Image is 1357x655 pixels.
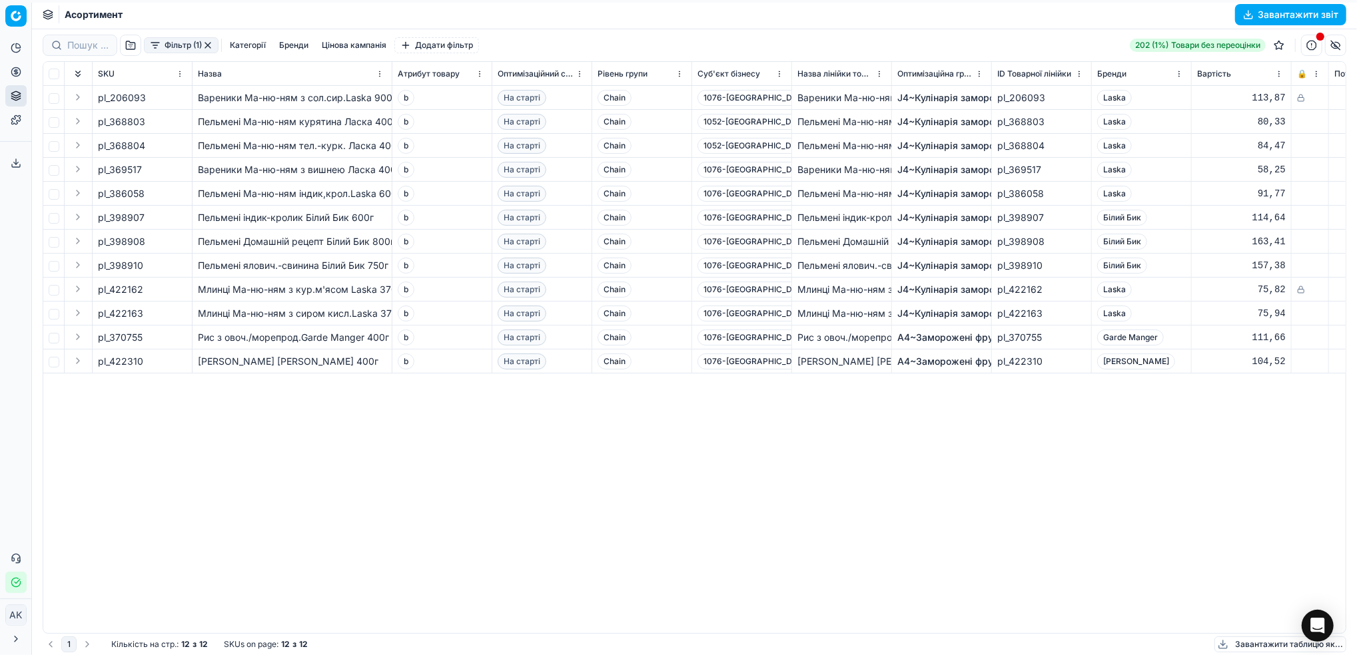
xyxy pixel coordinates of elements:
[394,37,479,53] button: Додати фільтр
[498,210,546,226] span: На старті
[997,163,1086,176] div: pl_369517
[398,69,460,79] span: Атрибут товару
[70,209,86,225] button: Expand
[797,139,886,152] div: Пельмені Ма-ню-ням тел.-курк. Ласка 400г
[697,234,917,250] span: 1076-[GEOGRAPHIC_DATA], вул. [STREET_ADDRESS]
[897,163,1049,176] a: J4~Кулінарія заморожена - tier_1
[897,187,1049,200] a: J4~Кулінарія заморожена - tier_1
[797,307,886,320] div: Млинці Ма-ню-ням з сиром кисл.Laska 370г
[193,639,197,650] strong: з
[498,282,546,298] span: На старті
[5,604,27,626] button: AK
[198,259,386,272] div: Пельмені ялович.-свинина Білий Бик 750г
[598,138,632,154] span: Chain
[598,162,632,178] span: Chain
[1197,139,1286,152] div: 84,47
[1297,69,1307,79] span: 🔒
[897,211,1049,224] a: J4~Кулінарія заморожена - tier_1
[697,210,917,226] span: 1076-[GEOGRAPHIC_DATA], вул. [STREET_ADDRESS]
[281,639,290,650] strong: 12
[797,115,886,128] div: Пельмені Ма-ню-ням курятина Ласка 400г
[61,636,77,652] button: 1
[98,139,145,152] span: pl_368804
[65,8,123,21] nav: breadcrumb
[797,187,886,200] div: Пельмені Ма-ню-ням індик,крол.Laska 600г
[598,282,632,298] span: Chain
[6,605,26,625] span: AK
[1197,187,1286,200] div: 91,77
[98,283,143,296] span: pl_422162
[43,636,95,652] nav: pagination
[797,259,886,272] div: Пельмені ялович.-свинина Білий Бик 750г
[98,331,143,344] span: pl_370755
[98,307,143,320] span: pl_422163
[897,259,1049,272] a: J4~Кулінарія заморожена - tier_1
[181,639,190,650] strong: 12
[198,355,386,368] div: [PERSON_NAME] [PERSON_NAME] 400г
[1097,210,1147,226] span: Білий Бик
[1097,234,1147,250] span: Білий Бик
[98,355,143,368] span: pl_422310
[398,162,414,178] span: b
[398,186,414,202] span: b
[398,90,414,106] span: b
[398,353,414,369] span: b
[997,91,1086,105] div: pl_206093
[198,211,386,224] div: Пельмені індик-кролик Білий Бик 600г
[797,91,886,105] div: Вареники Ма-ню-ням з сол.сир.Laska 900г
[1197,283,1286,296] div: 75,82
[198,69,222,79] span: Назва
[997,307,1086,320] div: pl_422163
[398,306,414,322] span: b
[70,161,86,177] button: Expand
[67,39,109,52] input: Пошук по SKU або назві
[199,639,208,650] strong: 12
[70,257,86,273] button: Expand
[1197,355,1286,368] div: 104,52
[1197,91,1286,105] div: 113,87
[1097,90,1132,106] span: Laska
[897,91,1049,105] a: J4~Кулінарія заморожена - tier_1
[98,211,145,224] span: pl_398907
[70,329,86,345] button: Expand
[498,90,546,106] span: На старті
[98,259,143,272] span: pl_398910
[598,258,632,274] span: Chain
[897,115,1049,128] a: J4~Кулінарія заморожена - tier_1
[1214,636,1346,652] button: Завантажити таблицю як...
[897,307,1049,320] a: J4~Кулінарія заморожена - tier_1
[797,211,886,224] div: Пельмені індик-кролик Білий Бик 600г
[897,331,1123,344] a: A4~Заморожені фрукти,овочі,ягоди,гриби - tier_1
[98,187,145,200] span: pl_386058
[498,258,546,274] span: На старті
[797,163,886,176] div: Вареники Ма-ню-ням з вишнею Ласка 400г
[1197,115,1286,128] div: 80,33
[997,331,1086,344] div: pl_370755
[598,210,632,226] span: Chain
[198,307,386,320] div: Млинці Ма-ню-ням з сиром кисл.Laska 370г
[1302,610,1334,642] div: Open Intercom Messenger
[498,138,546,154] span: На старті
[98,163,142,176] span: pl_369517
[224,639,278,650] span: SKUs on page :
[498,114,546,130] span: На старті
[98,69,115,79] span: SKU
[1197,235,1286,248] div: 163,41
[997,211,1086,224] div: pl_398907
[1097,138,1132,154] span: Laska
[1097,69,1127,79] span: Бренди
[598,186,632,202] span: Chain
[198,235,386,248] div: Пельмені Домашній рецепт Білий Бик 800г
[697,282,917,298] span: 1076-[GEOGRAPHIC_DATA], вул. [STREET_ADDRESS]
[897,235,1049,248] a: J4~Кулінарія заморожена - tier_1
[225,37,271,53] button: Категорії
[198,91,386,105] div: Вареники Ма-ню-ням з сол.сир.Laska 900г
[1197,259,1286,272] div: 157,38
[897,283,1049,296] a: J4~Кулінарія заморожена - tier_1
[70,89,86,105] button: Expand
[498,306,546,322] span: На старті
[1097,186,1132,202] span: Laska
[70,233,86,249] button: Expand
[1097,162,1132,178] span: Laska
[398,138,414,154] span: b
